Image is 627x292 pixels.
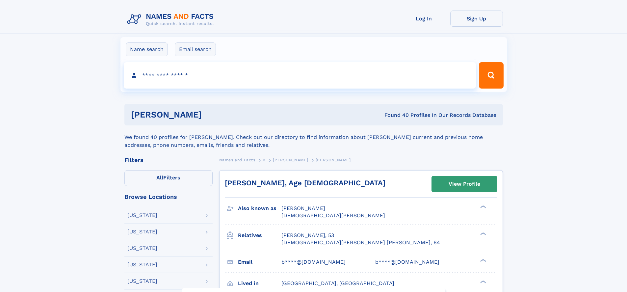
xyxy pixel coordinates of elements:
[263,158,266,162] span: B
[127,262,157,267] div: [US_STATE]
[127,213,157,218] div: [US_STATE]
[124,62,476,89] input: search input
[156,174,163,181] span: All
[175,42,216,56] label: Email search
[263,156,266,164] a: B
[479,205,486,209] div: ❯
[238,278,281,289] h3: Lived in
[238,256,281,268] h3: Email
[432,176,497,192] a: View Profile
[225,179,385,187] a: [PERSON_NAME], Age [DEMOGRAPHIC_DATA]
[127,279,157,284] div: [US_STATE]
[124,125,503,149] div: We found 40 profiles for [PERSON_NAME]. Check out our directory to find information about [PERSON...
[281,232,334,239] a: [PERSON_NAME], 53
[127,246,157,251] div: [US_STATE]
[293,112,496,119] div: Found 40 Profiles In Our Records Database
[479,231,486,236] div: ❯
[281,212,385,219] span: [DEMOGRAPHIC_DATA][PERSON_NAME]
[126,42,168,56] label: Name search
[273,158,308,162] span: [PERSON_NAME]
[238,203,281,214] h3: Also known as
[131,111,293,119] h1: [PERSON_NAME]
[124,11,219,28] img: Logo Names and Facts
[479,279,486,284] div: ❯
[450,11,503,27] a: Sign Up
[127,229,157,234] div: [US_STATE]
[479,62,503,89] button: Search Button
[124,157,213,163] div: Filters
[449,176,480,192] div: View Profile
[281,205,325,211] span: [PERSON_NAME]
[398,11,450,27] a: Log In
[124,194,213,200] div: Browse Locations
[281,239,440,246] a: [DEMOGRAPHIC_DATA][PERSON_NAME] [PERSON_NAME], 64
[219,156,255,164] a: Names and Facts
[479,258,486,262] div: ❯
[238,230,281,241] h3: Relatives
[124,170,213,186] label: Filters
[281,280,394,286] span: [GEOGRAPHIC_DATA], [GEOGRAPHIC_DATA]
[273,156,308,164] a: [PERSON_NAME]
[316,158,351,162] span: [PERSON_NAME]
